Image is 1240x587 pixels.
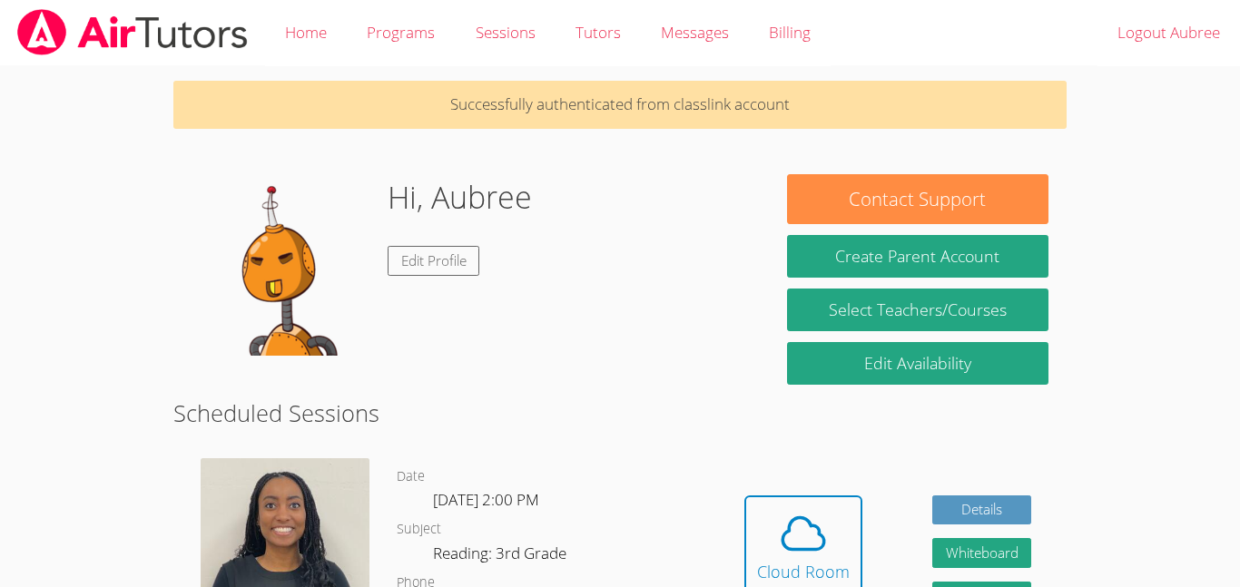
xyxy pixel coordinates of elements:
button: Create Parent Account [787,235,1048,278]
span: [DATE] 2:00 PM [433,489,539,510]
span: Messages [661,22,729,43]
button: Whiteboard [932,538,1032,568]
img: default.png [192,174,373,356]
a: Select Teachers/Courses [787,289,1048,331]
dt: Date [397,465,425,488]
a: Edit Profile [388,246,480,276]
button: Contact Support [787,174,1048,224]
p: Successfully authenticated from classlink account [173,81,1067,129]
a: Details [932,495,1032,525]
a: Edit Availability [787,342,1048,385]
h2: Scheduled Sessions [173,396,1067,430]
h1: Hi, Aubree [388,174,532,220]
dt: Subject [397,518,441,541]
div: Cloud Room [757,559,850,584]
img: airtutors_banner-c4298cdbf04f3fff15de1276eac7730deb9818008684d7c2e4769d2f7ddbe033.png [15,9,250,55]
dd: Reading: 3rd Grade [433,541,570,572]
